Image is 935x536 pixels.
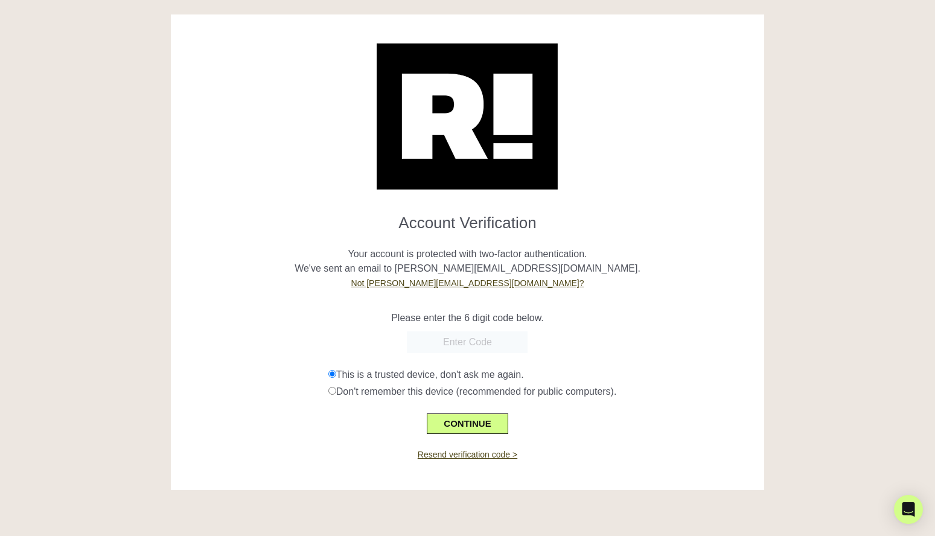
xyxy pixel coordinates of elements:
img: Retention.com [377,43,558,190]
button: CONTINUE [427,413,508,434]
a: Resend verification code > [418,450,517,459]
input: Enter Code [407,331,528,353]
a: Not [PERSON_NAME][EMAIL_ADDRESS][DOMAIN_NAME]? [351,278,584,288]
div: This is a trusted device, don't ask me again. [328,368,755,382]
p: Your account is protected with two-factor authentication. We've sent an email to [PERSON_NAME][EM... [180,232,755,290]
h1: Account Verification [180,204,755,232]
p: Please enter the 6 digit code below. [180,311,755,325]
div: Don't remember this device (recommended for public computers). [328,384,755,399]
div: Open Intercom Messenger [894,495,923,524]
